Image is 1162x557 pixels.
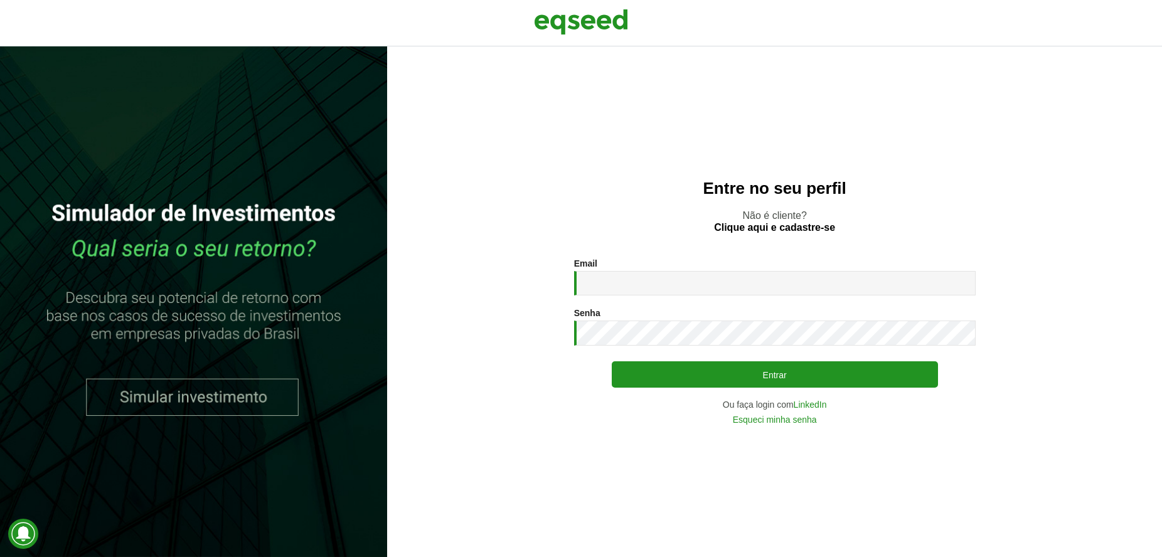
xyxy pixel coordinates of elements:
h2: Entre no seu perfil [412,179,1137,198]
p: Não é cliente? [412,210,1137,233]
img: EqSeed Logo [534,6,628,38]
a: Esqueci minha senha [733,415,817,424]
label: Email [574,259,597,268]
button: Entrar [612,361,938,388]
label: Senha [574,309,600,317]
a: Clique aqui e cadastre-se [714,223,835,233]
div: Ou faça login com [574,400,976,409]
a: LinkedIn [794,400,827,409]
